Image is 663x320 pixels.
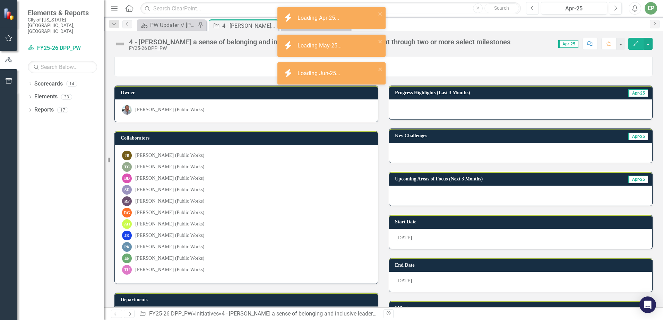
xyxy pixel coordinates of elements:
[122,174,132,183] div: BD
[140,2,521,15] input: Search ClearPoint...
[396,235,412,240] span: [DATE]
[396,278,412,283] span: [DATE]
[395,263,649,268] h3: End Date
[139,310,378,318] div: » »
[541,2,607,15] button: Apr-25
[57,107,68,113] div: 17
[122,208,132,217] div: RG
[298,42,343,50] div: Loading May-25...
[122,105,132,115] img: LJ Hansen
[122,219,132,229] div: AH
[66,81,77,87] div: 14
[129,38,510,46] div: 4 - [PERSON_NAME] a sense of belonging and inclusive leadership in the department through two or ...
[298,14,341,22] div: Loading Apr-25...
[135,209,204,216] div: [PERSON_NAME] (Public Works)
[628,89,648,97] span: Apr-25
[122,254,132,263] div: EP
[494,5,509,11] span: Search
[135,198,204,205] div: [PERSON_NAME] (Public Works)
[378,10,383,18] button: close
[121,297,374,302] h3: Departments
[395,219,649,224] h3: Start Date
[122,196,132,206] div: RF
[135,106,204,113] div: [PERSON_NAME] (Public Works)
[222,21,277,30] div: 4 - [PERSON_NAME] a sense of belonging and inclusive leadership in the department through two or ...
[645,2,657,15] button: EP
[122,162,132,172] div: TC
[135,163,204,170] div: [PERSON_NAME] (Public Works)
[135,152,204,159] div: [PERSON_NAME] (Public Works)
[298,70,342,78] div: Loading Jun-25...
[3,7,16,20] img: ClearPoint Strategy
[395,133,549,138] h3: Key Challenges
[378,37,383,45] button: close
[135,243,204,250] div: [PERSON_NAME] (Public Works)
[150,21,196,29] div: PW Updater // [PERSON_NAME]
[135,175,204,182] div: [PERSON_NAME] (Public Works)
[28,61,97,73] input: Search Below...
[135,255,204,262] div: [PERSON_NAME] (Public Works)
[484,3,519,13] button: Search
[395,90,594,95] h3: Progress Highlights (Last 3 Months)
[543,5,605,13] div: Apr-25
[395,176,600,181] h3: Upcoming Areas of Focus (Next 3 Months)
[628,176,648,183] span: Apr-25
[222,310,522,317] div: 4 - [PERSON_NAME] a sense of belonging and inclusive leadership in the department through two or ...
[135,221,204,228] div: [PERSON_NAME] (Public Works)
[34,106,54,114] a: Reports
[34,80,63,88] a: Scorecards
[395,305,649,311] h3: Milestones
[121,135,374,141] h3: Collaborators
[28,9,97,17] span: Elements & Reports
[34,93,58,101] a: Elements
[135,266,204,273] div: [PERSON_NAME] (Public Works)
[135,232,204,239] div: [PERSON_NAME] (Public Works)
[28,44,97,52] a: FY25-26 DPP_PW
[114,38,126,50] img: Not Defined
[639,296,656,313] div: Open Intercom Messenger
[61,94,72,100] div: 33
[628,133,648,140] span: Apr-25
[122,265,132,275] div: TU
[135,186,204,193] div: [PERSON_NAME] (Public Works)
[378,65,383,73] button: close
[122,231,132,240] div: JK
[122,185,132,195] div: SD
[149,310,192,317] a: FY25-26 DPP_PW
[122,151,132,160] div: JB
[195,310,219,317] a: Initiatives
[121,90,374,95] h3: Owner
[139,21,196,29] a: PW Updater // [PERSON_NAME]
[558,40,578,48] span: Apr-25
[28,17,97,34] small: City of [US_STATE][GEOGRAPHIC_DATA], [GEOGRAPHIC_DATA]
[129,46,510,51] div: FY25-26 DPP_PW
[122,242,132,252] div: PK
